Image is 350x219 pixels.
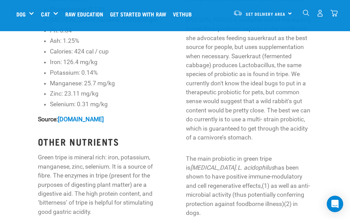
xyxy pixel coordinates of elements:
li: Zinc: 23.11 mg/kg [50,89,164,98]
a: Vethub [171,0,197,28]
a: [DOMAIN_NAME] [58,116,104,123]
a: Dog [16,10,26,18]
img: home-icon-1@2x.png [303,10,309,16]
span: Set Delivery Area [246,13,285,15]
div: Open Intercom Messenger [327,196,343,212]
img: home-icon@2x.png [331,10,338,17]
p: The main probiotic in green tripe is . has been shown to have positive immune-modulatory and cell... [186,154,312,218]
a: Raw Education [64,0,108,28]
li: Selenium: 0.31 mg/kg [50,100,164,109]
em: L. acidophilus [238,164,274,171]
a: Cat [41,10,50,18]
img: van-moving.png [233,10,242,16]
li: Manganese: 25.7 mg/kg [50,79,164,88]
li: Calories: 424 cal / cup [50,47,164,56]
p: [PERSON_NAME] is probably one of the leading bowel flora/probiotic experts in the world and she a... [186,15,312,142]
li: Iron: 126.4 mg/kg [50,58,164,66]
li: Potassium: 0.14% [50,68,164,77]
strong: Source: [38,116,104,123]
p: Green tripe is mineral rich: iron, potassium, manganese, zinc, selenium. It is a source of fibre.... [38,153,164,216]
a: Get started with Raw [108,0,171,28]
li: Ash: 1.25% [50,36,164,45]
em: [MEDICAL_DATA] [190,164,236,171]
h3: OTHER NUTRIENTS [38,136,164,147]
img: user.png [317,10,324,17]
